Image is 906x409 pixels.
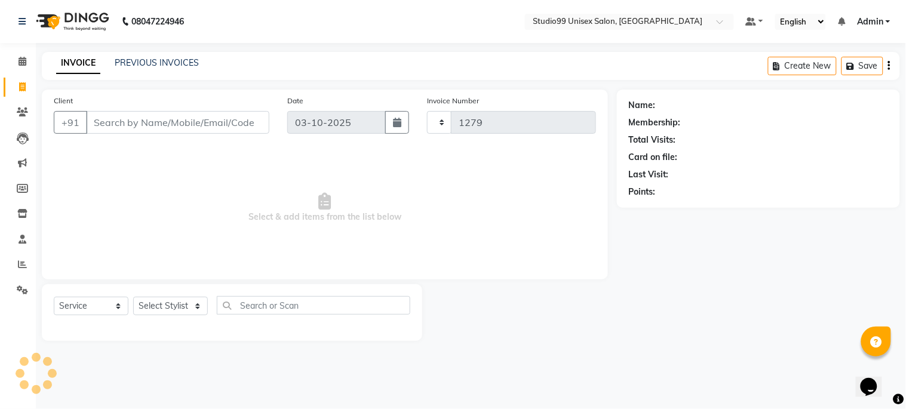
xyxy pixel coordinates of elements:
[857,16,883,28] span: Admin
[629,116,681,129] div: Membership:
[629,186,656,198] div: Points:
[217,296,410,315] input: Search or Scan
[287,96,303,106] label: Date
[131,5,184,38] b: 08047224946
[54,111,87,134] button: +91
[629,151,678,164] div: Card on file:
[54,148,596,267] span: Select & add items from the list below
[856,361,894,397] iframe: chat widget
[427,96,479,106] label: Invoice Number
[56,53,100,74] a: INVOICE
[86,111,269,134] input: Search by Name/Mobile/Email/Code
[629,99,656,112] div: Name:
[629,168,669,181] div: Last Visit:
[841,57,883,75] button: Save
[54,96,73,106] label: Client
[30,5,112,38] img: logo
[115,57,199,68] a: PREVIOUS INVOICES
[768,57,837,75] button: Create New
[629,134,676,146] div: Total Visits:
